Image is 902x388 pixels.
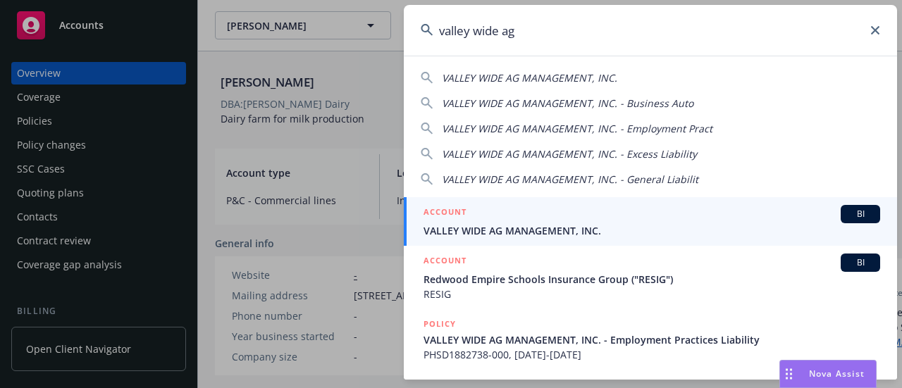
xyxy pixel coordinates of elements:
[442,173,698,186] span: VALLEY WIDE AG MANAGEMENT, INC. - General Liabilit
[404,5,897,56] input: Search...
[424,254,467,270] h5: ACCOUNT
[424,332,880,347] span: VALLEY WIDE AG MANAGEMENT, INC. - Employment Practices Liability
[424,287,880,301] span: RESIG
[780,361,798,387] div: Drag to move
[442,96,693,110] span: VALLEY WIDE AG MANAGEMENT, INC. - Business Auto
[424,272,880,287] span: Redwood Empire Schools Insurance Group ("RESIG")
[779,360,877,388] button: Nova Assist
[424,205,467,222] h5: ACCOUNT
[424,347,880,362] span: PHSD1882738-000, [DATE]-[DATE]
[424,317,456,331] h5: POLICY
[404,197,897,246] a: ACCOUNTBIVALLEY WIDE AG MANAGEMENT, INC.
[424,223,880,238] span: VALLEY WIDE AG MANAGEMENT, INC.
[809,368,865,380] span: Nova Assist
[404,309,897,370] a: POLICYVALLEY WIDE AG MANAGEMENT, INC. - Employment Practices LiabilityPHSD1882738-000, [DATE]-[DATE]
[846,256,875,269] span: BI
[846,208,875,220] span: BI
[442,122,712,135] span: VALLEY WIDE AG MANAGEMENT, INC. - Employment Pract
[442,71,617,85] span: VALLEY WIDE AG MANAGEMENT, INC.
[404,246,897,309] a: ACCOUNTBIRedwood Empire Schools Insurance Group ("RESIG")RESIG
[442,147,697,161] span: VALLEY WIDE AG MANAGEMENT, INC. - Excess Liability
